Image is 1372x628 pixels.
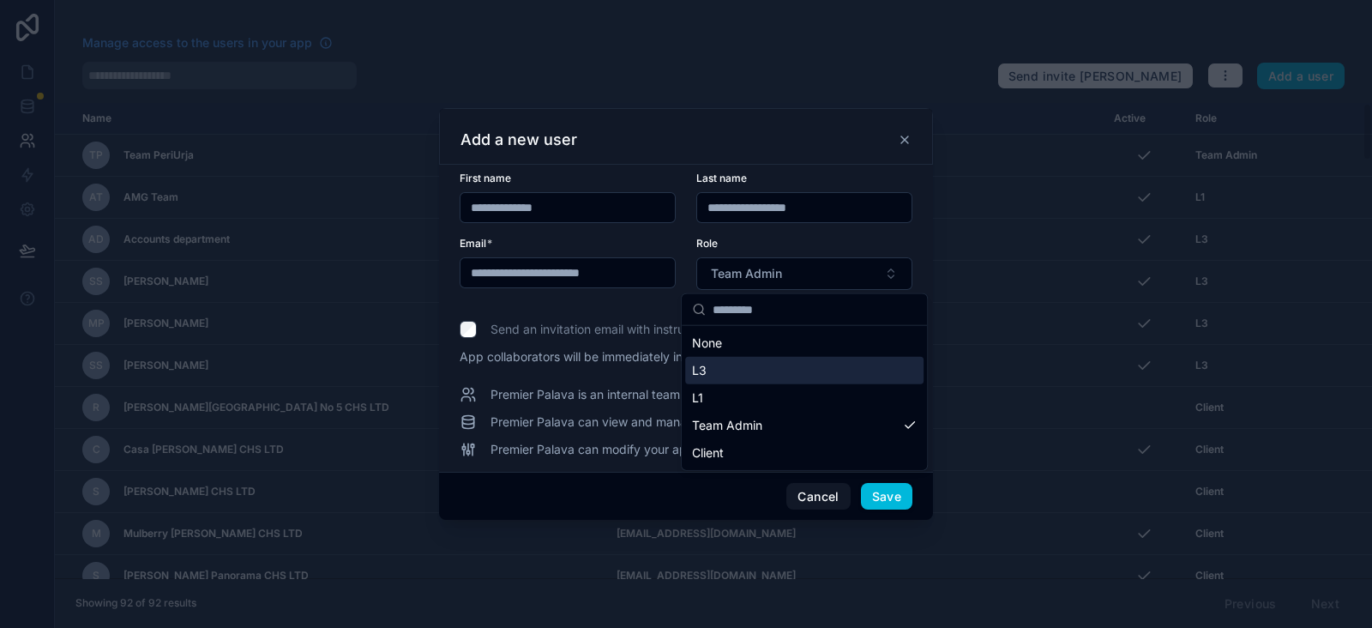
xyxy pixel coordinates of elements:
span: Client [692,444,724,462]
span: L1 [692,389,703,407]
h3: Add a new user [460,130,577,150]
span: Role [696,237,718,250]
input: Send an invitation email with instructions to log in [460,321,477,338]
span: First name [460,172,511,184]
div: None [685,329,924,357]
button: Cancel [786,483,850,510]
span: Premier Palava is an internal team member [490,386,730,403]
button: Save [861,483,912,510]
span: Last name [696,172,747,184]
span: Team Admin [711,265,782,282]
span: Send an invitation email with instructions to log in [490,321,766,338]
span: L3 [692,362,707,379]
div: Suggestions [682,326,927,470]
span: Email [460,237,486,250]
span: Premier Palava can view and manage all data [490,414,746,431]
button: Select Button [696,257,912,290]
span: App collaborators will be immediately invited to collaborate on this app [460,348,912,365]
span: Premier Palava can modify your app [490,441,695,458]
span: Team Admin [692,417,762,434]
